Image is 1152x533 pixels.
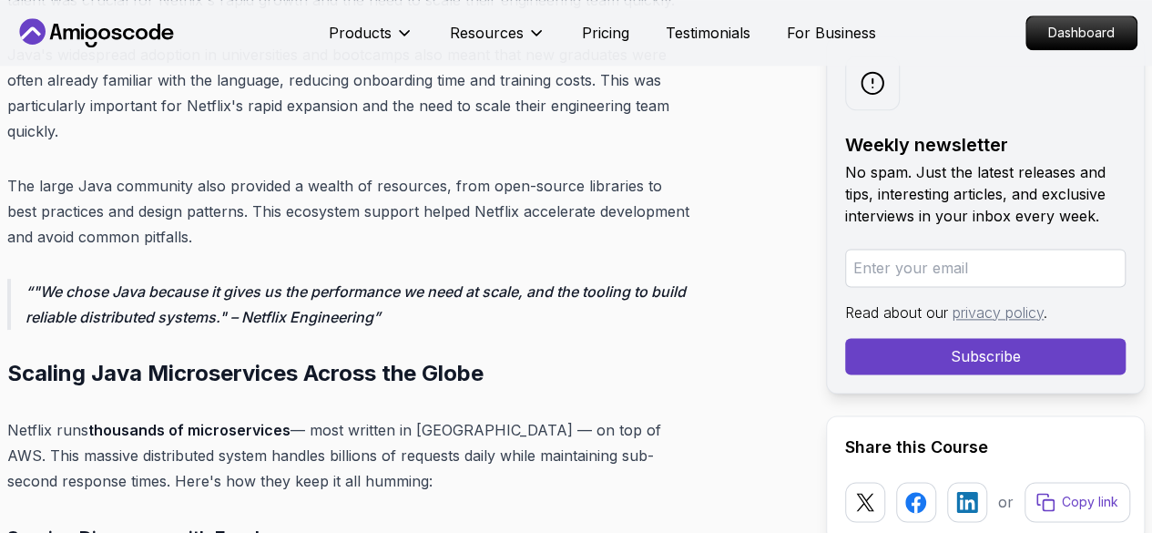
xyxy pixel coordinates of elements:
p: Java's widespread adoption in universities and bootcamps also meant that new graduates were often... [7,42,689,144]
a: Pricing [582,22,629,44]
h2: Share this Course [845,435,1126,460]
p: Products [329,22,392,44]
p: The large Java community also provided a wealth of resources, from open-source libraries to best ... [7,173,689,250]
p: No spam. Just the latest releases and tips, interesting articles, and exclusive interviews in you... [845,161,1126,227]
p: "We chose Java because it gives us the performance we need at scale, and the tooling to build rel... [25,279,689,330]
p: Dashboard [1026,16,1137,49]
a: privacy policy [953,303,1044,322]
p: Read about our . [845,302,1126,323]
h2: Scaling Java Microservices Across the Globe [7,359,689,388]
button: Resources [450,22,545,58]
p: Copy link [1062,493,1118,511]
a: Testimonials [666,22,750,44]
h2: Weekly newsletter [845,132,1126,158]
a: For Business [787,22,876,44]
p: Netflix runs — most written in [GEOGRAPHIC_DATA] — on top of AWS. This massive distributed system... [7,417,689,494]
button: Products [329,22,413,58]
a: Dashboard [1025,15,1137,50]
button: Copy link [1025,482,1130,522]
strong: thousands of microservices [88,421,291,439]
p: or [998,491,1014,513]
p: Resources [450,22,524,44]
input: Enter your email [845,249,1126,287]
button: Subscribe [845,338,1126,374]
